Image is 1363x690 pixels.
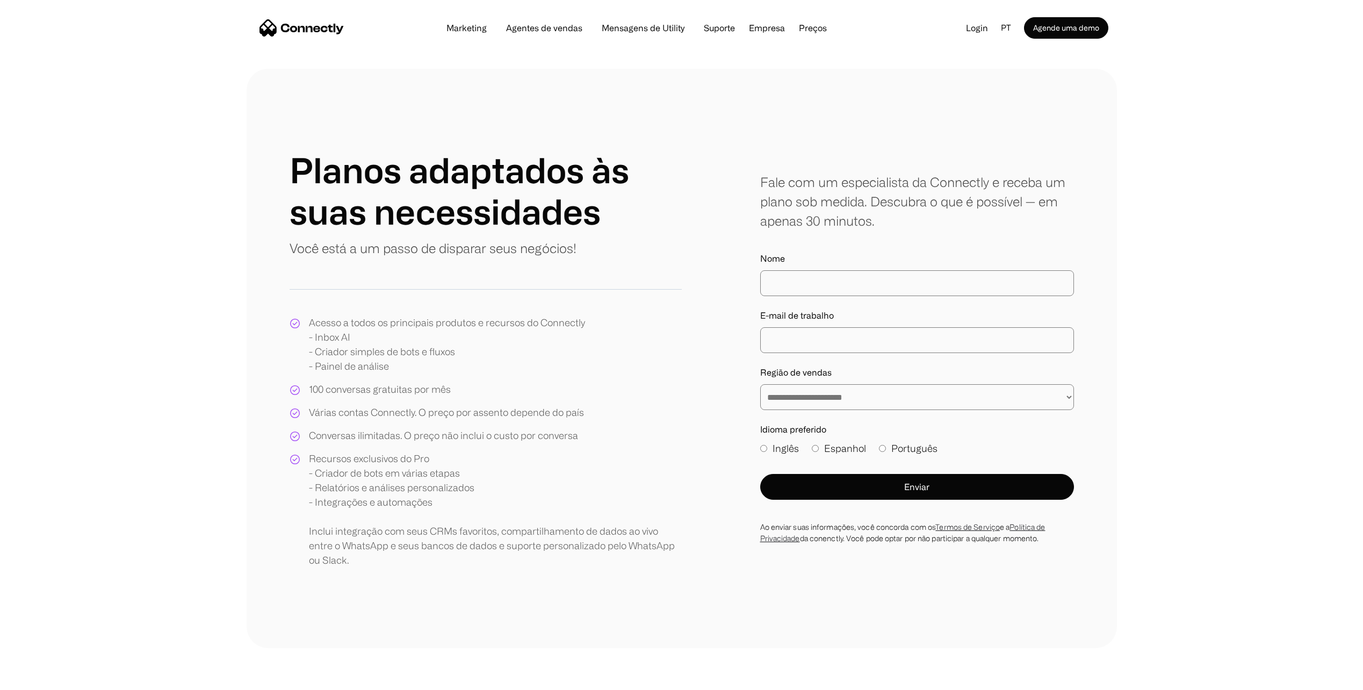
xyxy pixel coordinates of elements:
div: Conversas ilimitadas. O preço não inclui o custo por conversa [309,428,578,443]
a: Termos de Serviço [935,523,1000,531]
aside: Language selected: Português (Brasil) [11,670,64,686]
label: Nome [760,252,1074,265]
label: Português [879,441,937,456]
button: Enviar [760,474,1074,500]
div: 100 conversas gratuitas por mês [309,382,451,397]
div: Empresa [746,20,788,35]
div: Ao enviar suas informações, você concorda com os e a da conenctly. Você pode optar por não partic... [760,521,1074,544]
a: Mensagens de Utility [593,24,693,32]
a: Suporte [695,24,744,32]
input: Espanhol [812,445,819,452]
a: Marketing [438,24,495,32]
input: Português [879,445,886,452]
h1: Planos adaptados às suas necessidades [290,149,682,232]
div: Várias contas Connectly. O preço por assento depende do país [309,405,584,420]
label: Inglês [760,441,799,456]
div: pt [997,20,1024,36]
a: Login [957,20,997,36]
label: Região de vendas [760,366,1074,379]
a: Agentes de vendas [497,24,591,32]
div: Acesso a todos os principais produtos e recursos do Connectly - Inbox AI - Criador simples de bot... [309,315,585,373]
a: Agende uma demo [1024,17,1108,39]
label: Espanhol [812,441,866,456]
a: home [259,20,344,36]
input: Inglês [760,445,767,452]
label: E-mail de trabalho [760,309,1074,322]
p: Você está a um passo de disparar seus negócios! [290,239,576,258]
div: Fale com um especialista da Connectly e receba um plano sob medida. Descubra o que é possível — e... [760,172,1074,231]
div: pt [1001,20,1011,36]
div: Recursos exclusivos do Pro - Criador de bots em várias etapas - Relatórios e análises personaliza... [309,451,682,567]
div: Empresa [749,20,785,35]
ul: Language list [21,671,64,686]
label: Idioma preferido [760,423,1074,436]
a: Preços [790,24,835,32]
